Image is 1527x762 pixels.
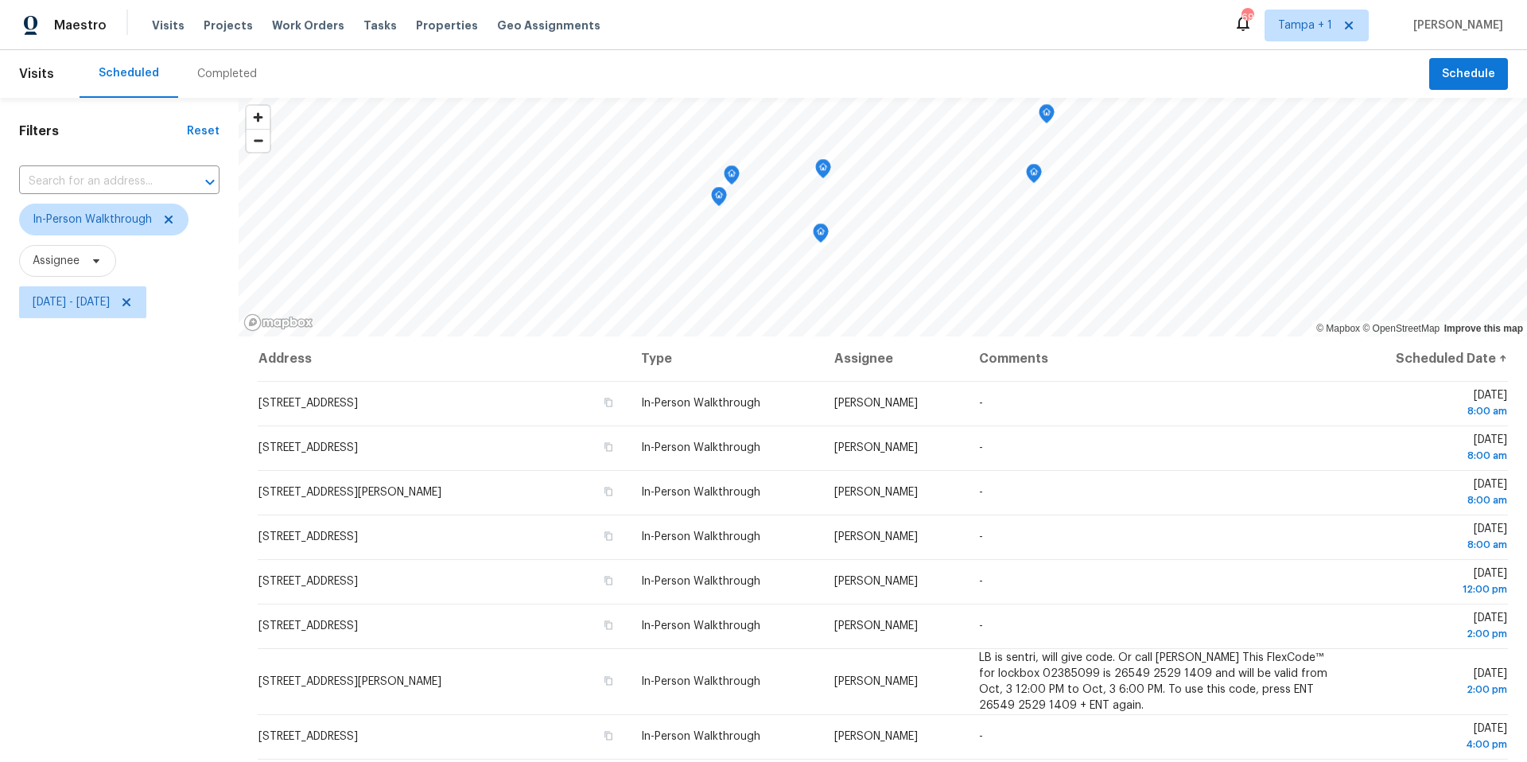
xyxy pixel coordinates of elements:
[416,17,478,33] span: Properties
[1354,492,1507,508] div: 8:00 am
[33,294,110,310] span: [DATE] - [DATE]
[19,123,187,139] h1: Filters
[834,620,918,632] span: [PERSON_NAME]
[1354,537,1507,553] div: 8:00 am
[641,442,760,453] span: In-Person Walkthrough
[247,129,270,152] button: Zoom out
[641,676,760,687] span: In-Person Walkthrough
[979,620,983,632] span: -
[54,17,107,33] span: Maestro
[1354,737,1507,752] div: 4:00 pm
[979,442,983,453] span: -
[815,159,831,184] div: Map marker
[1444,323,1523,334] a: Improve this map
[272,17,344,33] span: Work Orders
[247,130,270,152] span: Zoom out
[239,98,1527,336] canvas: Map
[497,17,600,33] span: Geo Assignments
[834,576,918,587] span: [PERSON_NAME]
[1354,479,1507,508] span: [DATE]
[979,731,983,742] span: -
[1354,434,1507,464] span: [DATE]
[834,442,918,453] span: [PERSON_NAME]
[258,676,441,687] span: [STREET_ADDRESS][PERSON_NAME]
[19,169,175,194] input: Search for an address...
[1429,58,1508,91] button: Schedule
[363,20,397,31] span: Tasks
[979,652,1327,711] span: LB is sentri, will give code. Or call [PERSON_NAME] This FlexCode™ for lockbox 02385099 is 26549 ...
[979,576,983,587] span: -
[601,440,616,454] button: Copy Address
[628,336,821,381] th: Type
[966,336,1342,381] th: Comments
[641,576,760,587] span: In-Person Walkthrough
[711,187,727,212] div: Map marker
[601,573,616,588] button: Copy Address
[1278,17,1332,33] span: Tampa + 1
[258,731,358,742] span: [STREET_ADDRESS]
[197,66,257,82] div: Completed
[258,620,358,632] span: [STREET_ADDRESS]
[1354,581,1507,597] div: 12:00 pm
[243,313,313,332] a: Mapbox homepage
[1354,403,1507,419] div: 8:00 am
[1026,164,1042,189] div: Map marker
[601,395,616,410] button: Copy Address
[33,212,152,227] span: In-Person Walkthrough
[258,487,441,498] span: [STREET_ADDRESS][PERSON_NAME]
[601,484,616,499] button: Copy Address
[99,65,159,81] div: Scheduled
[1362,323,1440,334] a: OpenStreetMap
[601,674,616,688] button: Copy Address
[834,531,918,542] span: [PERSON_NAME]
[204,17,253,33] span: Projects
[247,106,270,129] button: Zoom in
[834,487,918,498] span: [PERSON_NAME]
[724,165,740,190] div: Map marker
[1039,104,1055,129] div: Map marker
[979,531,983,542] span: -
[834,398,918,409] span: [PERSON_NAME]
[641,398,760,409] span: In-Person Walkthrough
[19,56,54,91] span: Visits
[1407,17,1503,33] span: [PERSON_NAME]
[258,336,628,381] th: Address
[1354,568,1507,597] span: [DATE]
[1354,723,1507,752] span: [DATE]
[199,171,221,193] button: Open
[1342,336,1508,381] th: Scheduled Date ↑
[1316,323,1360,334] a: Mapbox
[1354,668,1507,698] span: [DATE]
[601,618,616,632] button: Copy Address
[187,123,220,139] div: Reset
[822,336,967,381] th: Assignee
[641,531,760,542] span: In-Person Walkthrough
[258,398,358,409] span: [STREET_ADDRESS]
[1354,682,1507,698] div: 2:00 pm
[641,731,760,742] span: In-Person Walkthrough
[152,17,185,33] span: Visits
[834,676,918,687] span: [PERSON_NAME]
[1354,448,1507,464] div: 8:00 am
[641,620,760,632] span: In-Person Walkthrough
[1442,64,1495,84] span: Schedule
[1241,10,1253,25] div: 69
[33,253,80,269] span: Assignee
[258,576,358,587] span: [STREET_ADDRESS]
[258,442,358,453] span: [STREET_ADDRESS]
[1354,612,1507,642] span: [DATE]
[813,224,829,248] div: Map marker
[834,731,918,742] span: [PERSON_NAME]
[641,487,760,498] span: In-Person Walkthrough
[258,531,358,542] span: [STREET_ADDRESS]
[1354,523,1507,553] span: [DATE]
[979,398,983,409] span: -
[1354,390,1507,419] span: [DATE]
[1354,626,1507,642] div: 2:00 pm
[979,487,983,498] span: -
[601,729,616,743] button: Copy Address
